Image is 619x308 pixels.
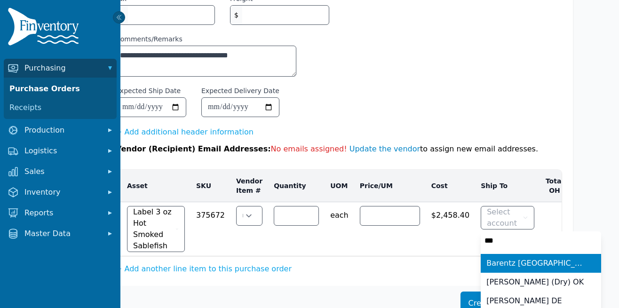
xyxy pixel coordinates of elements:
button: Sales [4,162,117,181]
span: Reports [24,207,100,219]
img: Finventory [8,8,83,49]
button: Reports [4,204,117,222]
span: $ [116,6,128,24]
button: + Add additional header information [116,126,254,138]
th: Vendor Item # [230,170,268,202]
th: Asset [116,170,190,202]
span: Inventory [24,187,100,198]
th: Ship To [475,170,540,202]
span: each [330,206,349,221]
th: Total OH [540,170,569,202]
th: SKU [190,170,230,202]
button: + Add another line item to this purchase order [116,263,292,275]
label: Expected Delivery Date [201,86,279,95]
span: Vendor (Recipient) Email Addresses: [116,144,271,153]
label: Comments/Remarks [116,34,296,44]
span: $ [230,6,242,24]
a: Receipts [6,98,115,117]
button: Production [4,121,117,140]
span: Purchasing [24,63,100,74]
span: $2,458.40 [431,206,469,221]
td: 375672 [190,202,230,256]
span: Select account [487,206,521,229]
span: Master Data [24,228,100,239]
button: Select account [481,206,534,229]
span: Sales [24,166,100,177]
button: Inventory [4,183,117,202]
button: Master Data [4,224,117,243]
th: Price/UM [354,170,426,202]
span: to assign new email addresses. [271,144,538,153]
th: Quantity [268,170,325,202]
button: Purchasing [4,59,117,78]
input: Select account [481,231,601,250]
span: Production [24,125,100,136]
label: Expected Ship Date [116,86,181,95]
button: Logistics [4,142,117,160]
th: Cost [426,170,475,202]
th: UOM [325,170,354,202]
span: No emails assigned! [271,144,347,153]
a: Purchase Orders [6,79,115,98]
a: Update the vendor [349,144,420,153]
button: Label 3 oz Hot Smoked Sablefish [127,206,185,252]
span: Label 3 oz Hot Smoked Sablefish [133,206,174,252]
span: Logistics [24,145,100,157]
